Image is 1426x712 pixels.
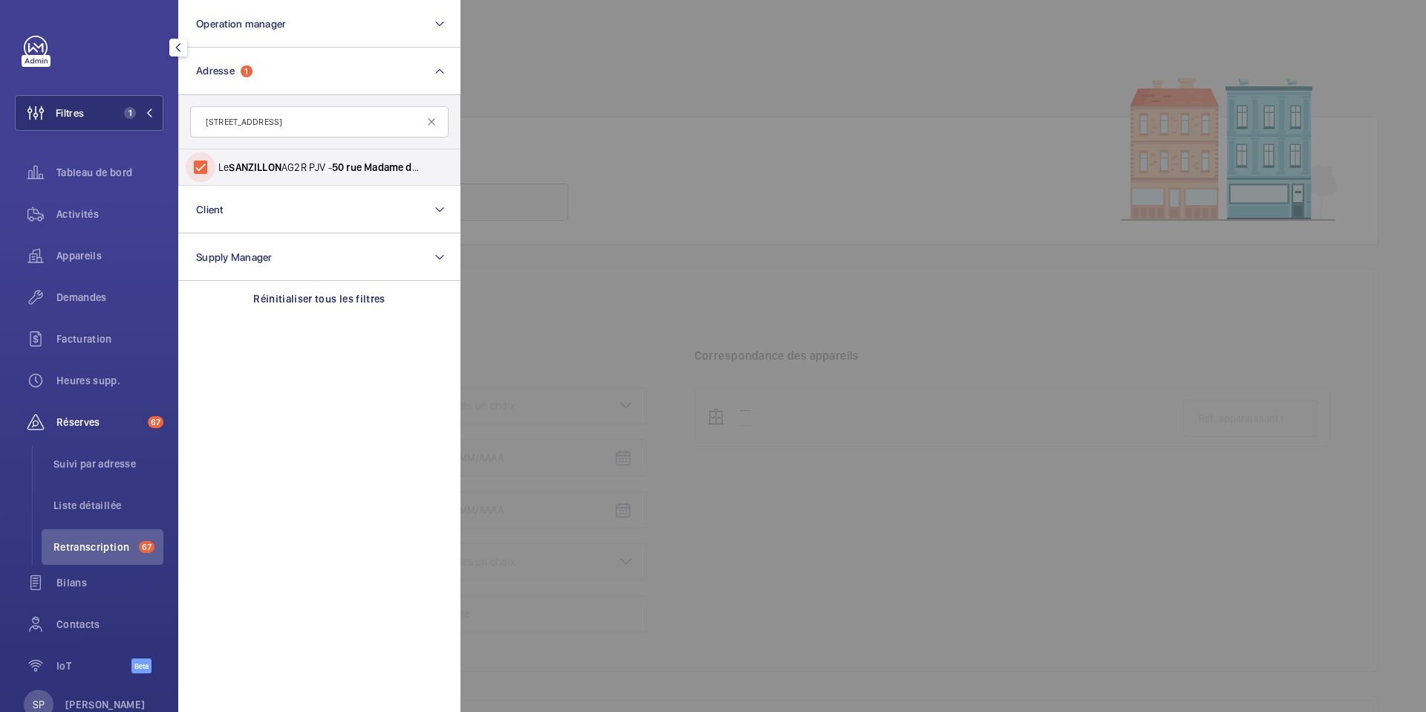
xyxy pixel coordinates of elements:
[56,658,131,673] span: IoT
[148,416,163,428] span: 67
[56,617,163,632] span: Contacts
[53,540,133,554] span: Retranscription
[124,107,136,119] span: 1
[56,575,163,590] span: Bilans
[131,658,152,673] span: Beta
[56,248,163,263] span: Appareils
[56,290,163,305] span: Demandes
[33,697,45,712] p: SP
[65,697,146,712] p: [PERSON_NAME]
[56,373,163,388] span: Heures supp.
[53,456,163,471] span: Suivi par adresse
[56,106,84,120] span: Filtres
[15,95,163,131] button: Filtres1
[56,331,163,346] span: Facturation
[53,498,163,513] span: Liste détaillée
[56,165,163,180] span: Tableau de bord
[139,541,154,553] span: 67
[56,207,163,221] span: Activités
[56,415,142,430] span: Réserves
